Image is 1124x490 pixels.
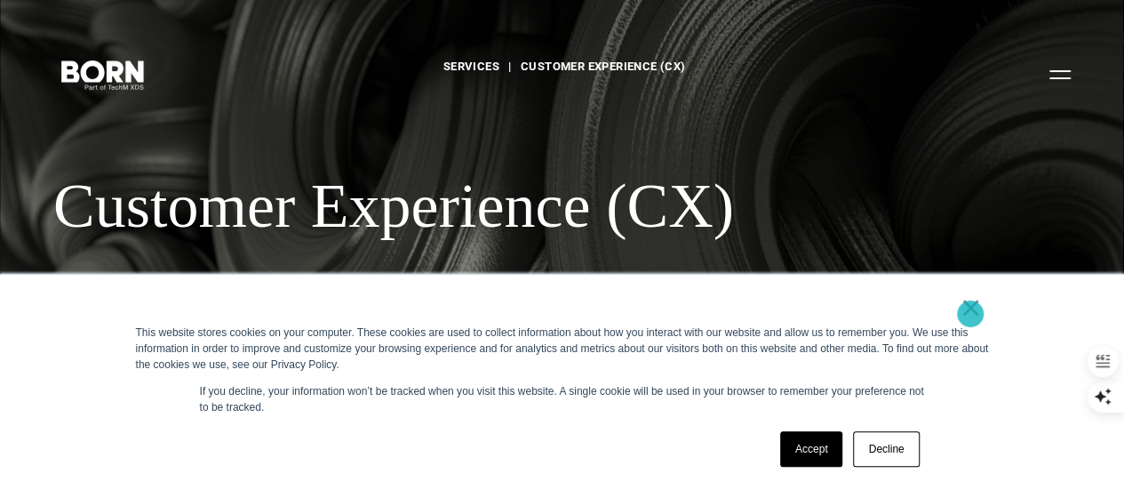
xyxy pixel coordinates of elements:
[1039,55,1081,92] button: Open
[961,300,982,316] a: ×
[443,53,499,80] a: Services
[53,170,800,243] div: Customer Experience (CX)
[200,383,925,415] p: If you decline, your information won’t be tracked when you visit this website. A single cookie wi...
[521,53,685,80] a: Customer Experience (CX)
[136,325,989,373] div: This website stores cookies on your computer. These cookies are used to collect information about...
[853,431,919,467] a: Decline
[780,431,843,467] a: Accept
